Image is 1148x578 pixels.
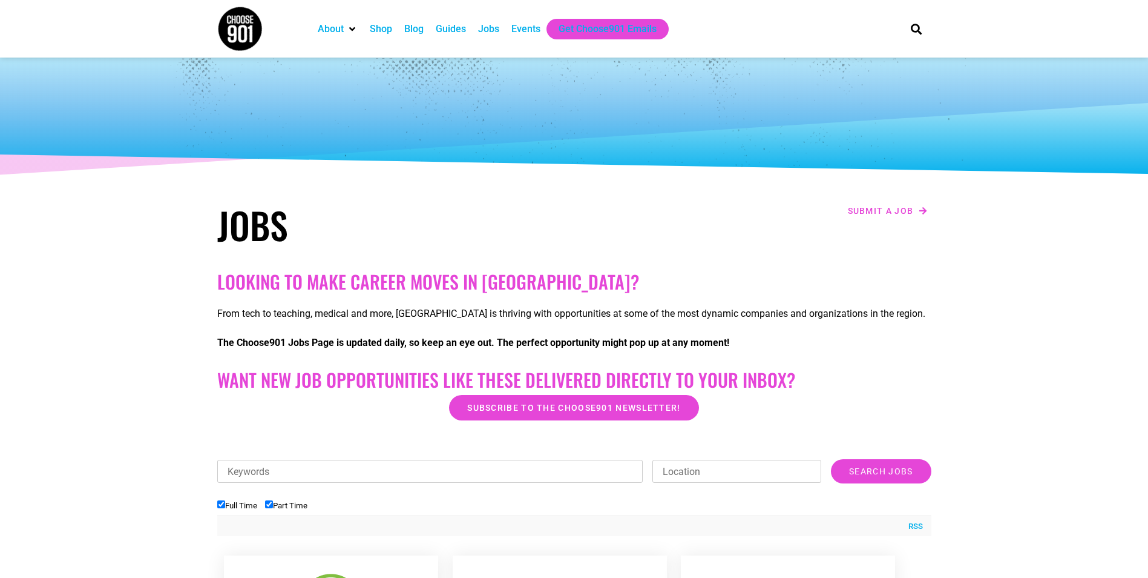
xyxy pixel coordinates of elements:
[436,22,466,36] a: Guides
[217,271,931,293] h2: Looking to make career moves in [GEOGRAPHIC_DATA]?
[217,460,643,483] input: Keywords
[906,19,926,39] div: Search
[844,203,931,219] a: Submit a job
[318,22,344,36] a: About
[217,337,729,348] strong: The Choose901 Jobs Page is updated daily, so keep an eye out. The perfect opportunity might pop u...
[902,520,923,533] a: RSS
[265,501,307,510] label: Part Time
[312,19,364,39] div: About
[652,460,821,483] input: Location
[404,22,424,36] a: Blog
[831,459,931,483] input: Search Jobs
[370,22,392,36] a: Shop
[312,19,890,39] nav: Main nav
[478,22,499,36] a: Jobs
[217,500,225,508] input: Full Time
[559,22,657,36] a: Get Choose901 Emails
[467,404,680,412] span: Subscribe to the Choose901 newsletter!
[217,203,568,247] h1: Jobs
[511,22,540,36] a: Events
[265,500,273,508] input: Part Time
[217,307,931,321] p: From tech to teaching, medical and more, [GEOGRAPHIC_DATA] is thriving with opportunities at some...
[217,501,257,510] label: Full Time
[217,369,931,391] h2: Want New Job Opportunities like these Delivered Directly to your Inbox?
[848,207,914,215] span: Submit a job
[449,395,698,420] a: Subscribe to the Choose901 newsletter!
